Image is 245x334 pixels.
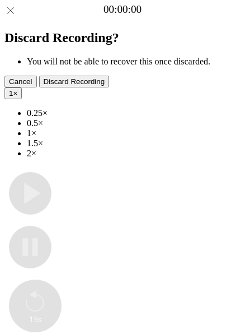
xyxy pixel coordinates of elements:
button: Discard Recording [39,76,110,87]
button: 1× [4,87,22,99]
a: 00:00:00 [103,3,142,16]
li: 2× [27,149,241,159]
li: 1× [27,128,241,138]
h2: Discard Recording? [4,30,241,45]
li: 1.5× [27,138,241,149]
span: 1 [9,89,13,98]
li: You will not be able to recover this once discarded. [27,57,241,67]
li: 0.25× [27,108,241,118]
li: 0.5× [27,118,241,128]
button: Cancel [4,76,37,87]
